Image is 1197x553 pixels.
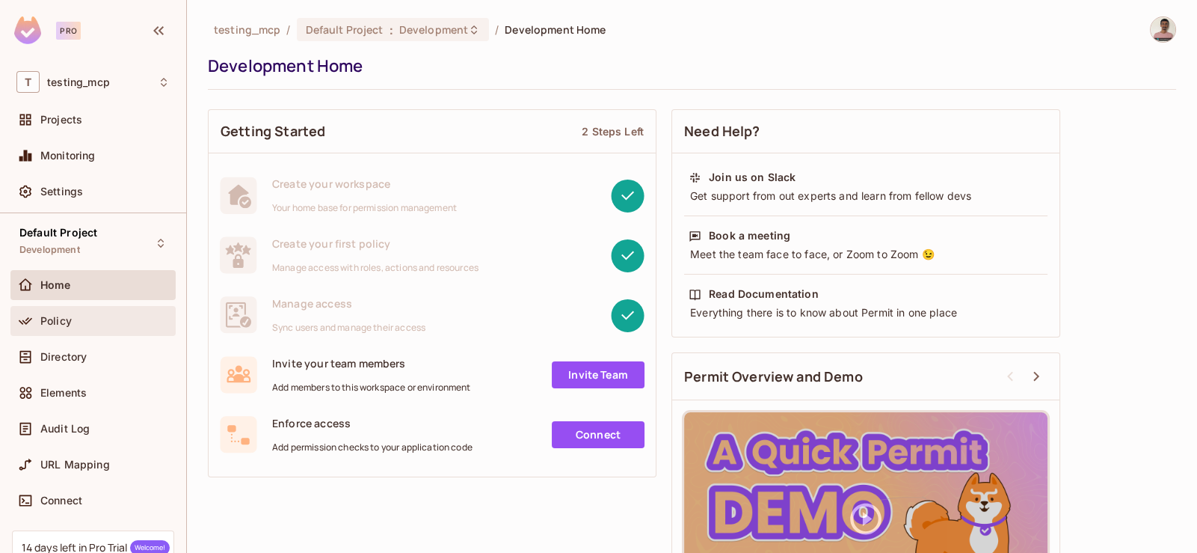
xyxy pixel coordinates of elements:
div: Meet the team face to face, or Zoom to Zoom 😉 [689,247,1043,262]
a: Connect [552,421,644,448]
div: Pro [56,22,81,40]
span: Development [19,244,80,256]
span: Directory [40,351,87,363]
div: Get support from out experts and learn from fellow devs [689,189,1043,204]
div: Development Home [208,55,1169,77]
img: SReyMgAAAABJRU5ErkJggg== [14,16,41,44]
img: Kartik Moyade [1151,17,1175,42]
span: Elements [40,387,87,399]
span: Development [399,22,468,37]
span: Manage access [272,296,425,311]
a: Invite Team [552,361,644,388]
span: Need Help? [684,122,760,141]
span: Enforce access [272,416,473,430]
span: the active workspace [214,22,280,37]
div: Book a meeting [709,228,790,243]
span: Settings [40,186,83,198]
span: Add members to this workspace or environment [272,382,471,394]
span: Manage access with roles, actions and resources [272,262,479,274]
span: Workspace: testing_mcp [47,76,110,88]
span: Getting Started [221,122,325,141]
span: Create your workspace [272,177,457,191]
div: Read Documentation [709,287,819,302]
div: Join us on Slack [709,170,796,185]
span: URL Mapping [40,459,110,471]
li: / [495,22,499,37]
span: Home [40,279,71,291]
span: Policy [40,315,72,327]
span: Default Project [306,22,384,37]
span: Monitoring [40,150,96,162]
span: Sync users and manage their access [272,322,425,334]
span: Connect [40,495,82,507]
span: Invite your team members [272,356,471,370]
span: Your home base for permission management [272,202,457,214]
span: : [389,24,394,36]
span: Add permission checks to your application code [272,442,473,453]
li: / [286,22,290,37]
span: Development Home [505,22,606,37]
span: Create your first policy [272,236,479,251]
span: Projects [40,114,82,126]
span: Permit Overview and Demo [684,367,863,386]
span: Default Project [19,227,97,239]
span: Audit Log [40,423,90,435]
span: T [16,71,40,93]
div: 2 Steps Left [582,124,644,138]
div: Everything there is to know about Permit in one place [689,305,1043,320]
